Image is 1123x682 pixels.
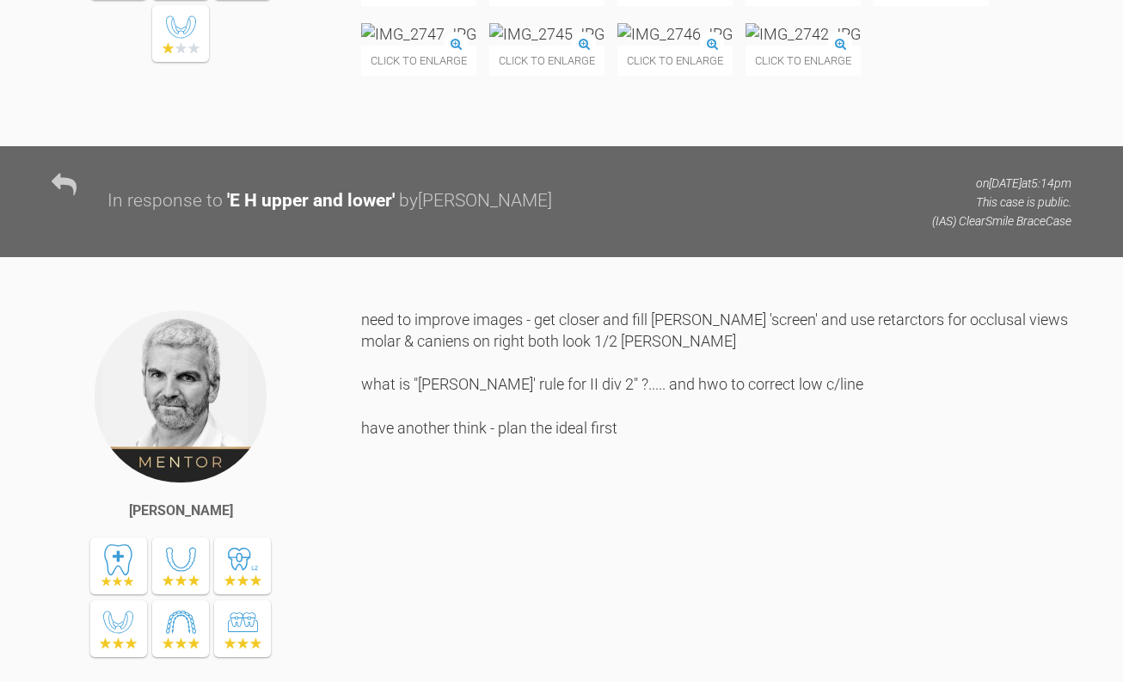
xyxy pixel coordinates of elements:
div: [PERSON_NAME] [129,500,233,522]
img: IMG_2747.JPG [361,23,476,45]
p: (IAS) ClearSmile Brace Case [932,212,1071,230]
img: IMG_2745.JPG [489,23,604,45]
img: Ross Hobson [93,309,268,484]
div: In response to [107,187,223,216]
div: by [PERSON_NAME] [399,187,552,216]
p: on [DATE] at 5:14pm [932,174,1071,193]
img: IMG_2742.JPG [746,23,861,45]
img: IMG_2746.JPG [617,23,733,45]
span: Click to enlarge [617,46,733,76]
span: Click to enlarge [489,46,604,76]
span: Click to enlarge [361,46,476,76]
p: This case is public. [932,193,1071,212]
span: Click to enlarge [746,46,861,76]
div: ' E H upper and lower ' [227,187,395,216]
